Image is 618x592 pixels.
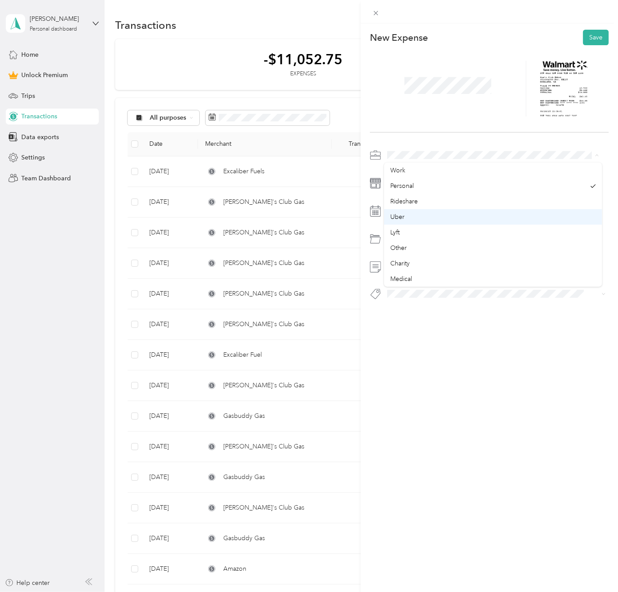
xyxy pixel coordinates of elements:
[390,213,404,221] span: Uber
[390,260,410,267] span: Charity
[390,182,414,190] span: Personal
[370,31,428,44] p: New Expense
[583,30,609,45] button: Save
[390,167,405,174] span: Work
[390,229,400,236] span: Lyft
[390,275,412,283] span: Medical
[390,198,418,205] span: Rideshare
[390,244,407,252] span: Other
[568,542,618,592] iframe: Everlance-gr Chat Button Frame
